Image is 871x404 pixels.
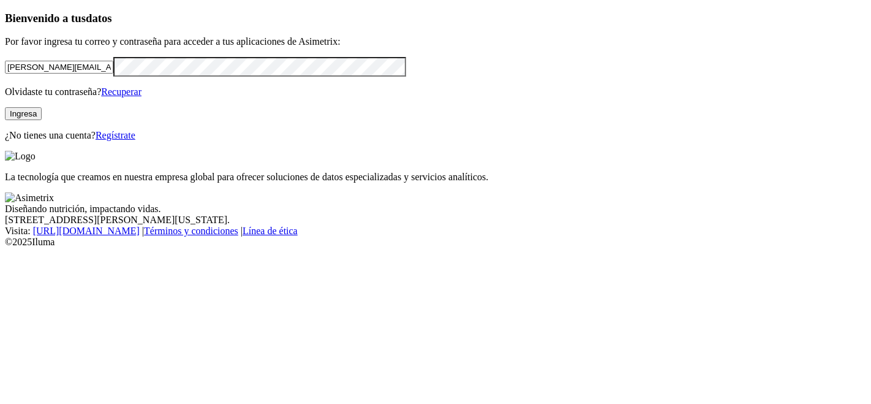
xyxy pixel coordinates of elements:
a: Términos y condiciones [144,226,238,236]
a: Línea de ética [243,226,298,236]
div: Visita : | | [5,226,866,237]
img: Logo [5,151,36,162]
p: Olvidaste tu contraseña? [5,86,866,97]
a: [URL][DOMAIN_NAME] [33,226,140,236]
p: ¿No tienes una cuenta? [5,130,866,141]
button: Ingresa [5,107,42,120]
h3: Bienvenido a tus [5,12,866,25]
p: Por favor ingresa tu correo y contraseña para acceder a tus aplicaciones de Asimetrix: [5,36,866,47]
span: datos [86,12,112,25]
a: Regístrate [96,130,135,140]
div: Diseñando nutrición, impactando vidas. [5,204,866,215]
a: Recuperar [101,86,141,97]
img: Asimetrix [5,192,54,204]
div: © 2025 Iluma [5,237,866,248]
input: Tu correo [5,61,113,74]
div: [STREET_ADDRESS][PERSON_NAME][US_STATE]. [5,215,866,226]
p: La tecnología que creamos en nuestra empresa global para ofrecer soluciones de datos especializad... [5,172,866,183]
